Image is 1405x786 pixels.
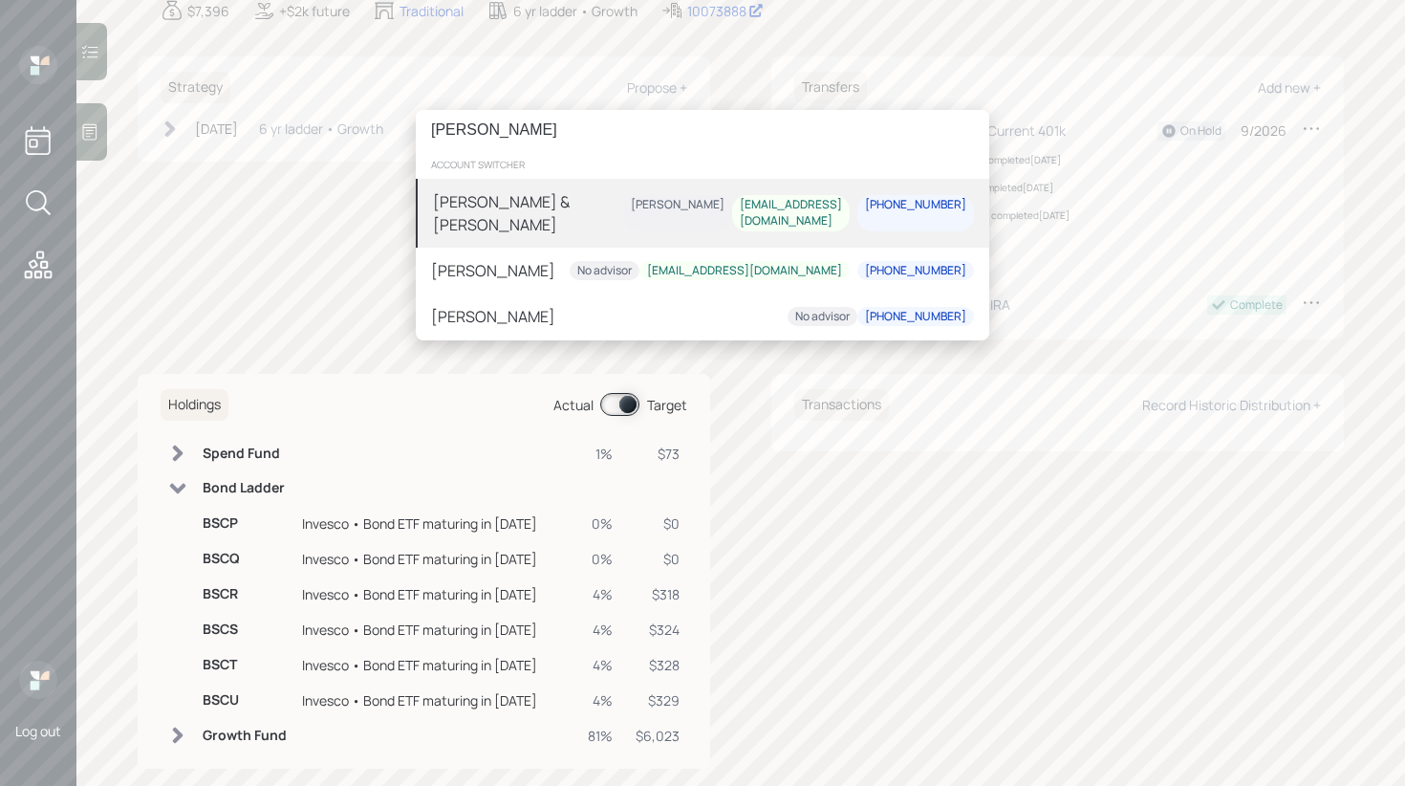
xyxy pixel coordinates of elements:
div: [PERSON_NAME] [431,305,555,328]
div: [EMAIL_ADDRESS][DOMAIN_NAME] [647,263,842,279]
div: No advisor [577,263,632,279]
input: Type a command or search… [416,110,989,150]
div: No advisor [795,309,850,325]
div: [PHONE_NUMBER] [865,197,966,213]
div: [PHONE_NUMBER] [865,309,966,325]
div: [PERSON_NAME] [631,197,724,213]
div: [PERSON_NAME] [431,259,555,282]
div: [PERSON_NAME] & [PERSON_NAME] [433,190,623,236]
div: account switcher [416,150,989,179]
div: [EMAIL_ADDRESS][DOMAIN_NAME] [740,197,842,229]
div: [PHONE_NUMBER] [865,263,966,279]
